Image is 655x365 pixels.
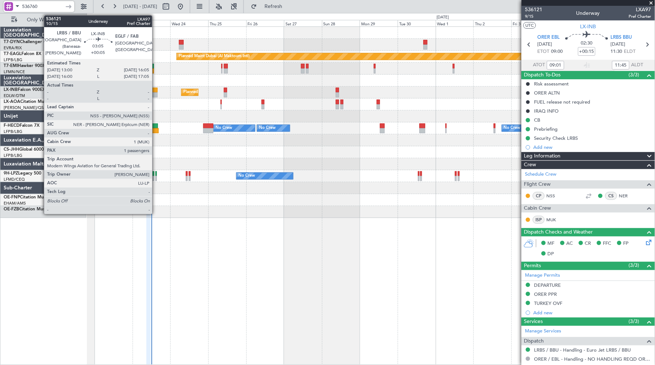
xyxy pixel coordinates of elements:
a: Schedule Crew [525,171,557,178]
span: Services [524,318,543,326]
span: [DATE] [538,41,552,48]
span: ELDT [624,48,636,55]
div: AOG Maint Cannes (Mandelieu) [112,171,170,181]
span: ALDT [631,62,643,69]
a: T7-EMIHawker 900XP [4,64,48,68]
span: CR [585,240,591,247]
a: EVRA/RIX [4,45,22,51]
div: Risk assessment [534,81,569,87]
span: (3/3) [629,318,639,325]
span: [DATE] [611,41,626,48]
div: IRAQ INFO [534,108,559,114]
button: Only With Activity [8,14,79,26]
div: [DATE] [437,14,449,21]
input: --:-- [612,61,630,70]
span: [DATE] - [DATE] [123,3,157,10]
span: 11:30 [611,48,622,55]
span: (3/3) [629,261,639,269]
div: Wed 1 [436,20,474,26]
span: F-HECD [4,123,20,128]
span: AC [567,240,573,247]
span: 9H-LPZ [4,171,18,176]
div: Planned Maint Dubai (Al Maktoum Intl) [179,51,250,62]
div: No Crew [238,171,255,181]
div: Mon 29 [360,20,398,26]
button: UTC [523,22,536,29]
div: No Crew [259,123,276,134]
a: LFPB/LBG [4,129,22,134]
div: Sun 28 [322,20,360,26]
div: CB [534,117,541,123]
div: Planned Maint [GEOGRAPHIC_DATA] ([GEOGRAPHIC_DATA]) [183,87,297,98]
span: Pref Charter [629,13,651,20]
span: FP [623,240,629,247]
a: ORER / EBL - Handling - NO HANDLING REQD ORER/EBL [534,356,651,362]
span: T7-EMI [4,64,18,68]
div: Tue 23 [133,20,171,26]
div: Mon 22 [95,20,133,26]
span: MF [548,240,555,247]
a: T7-EAGLFalcon 8X [4,52,41,56]
span: OE-FZB [4,207,19,211]
a: T7-DYNChallenger 604 [4,40,51,44]
div: Planned Maint [GEOGRAPHIC_DATA] [112,63,182,74]
span: LX-AOA [4,100,20,104]
span: 9/15 [525,13,543,20]
div: FUEL release not required [534,99,591,105]
div: CP [533,192,545,200]
div: Tue 30 [398,20,436,26]
span: LRBS BBU [611,34,632,41]
a: EDLW/DTM [4,93,25,98]
span: Cabin Crew [524,204,551,213]
span: Permits [524,262,541,270]
div: No Crew [504,123,521,134]
a: LFPB/LBG [4,57,22,63]
span: CS-JHH [4,147,19,152]
a: OE-FNPCitation Mustang [4,195,55,200]
a: F-HECDFalcon 7X [4,123,39,128]
input: Trip Number [22,1,64,12]
div: ORER ALTN [534,90,560,96]
div: ISP [533,216,545,224]
span: 02:30 [581,40,593,47]
a: 9H-LPZLegacy 500 [4,171,41,176]
span: Dispatch Checks and Weather [524,228,593,236]
a: LFPB/LBG [4,153,22,158]
a: Manage Permits [525,272,560,279]
a: LFMN/NCE [4,69,25,75]
span: OE-FNP [4,195,20,200]
div: [DATE] [88,14,100,21]
input: --:-- [547,61,564,70]
a: NSS [547,193,563,199]
div: Fri 3 [512,20,550,26]
div: ORER PPR [534,291,557,297]
a: LRBS / BBU - Handling - Euro Jet LRBS / BBU [534,347,631,353]
a: CS-JHHGlobal 6000 [4,147,44,152]
div: Security Check LRBS [534,135,578,141]
div: Thu 2 [473,20,512,26]
span: FFC [603,240,612,247]
span: T7-DYN [4,40,20,44]
span: 536121 [525,6,543,13]
span: 09:00 [551,48,563,55]
span: Refresh [258,4,289,9]
div: Add new [534,144,651,150]
a: Manage Services [525,328,562,335]
a: NER [619,193,635,199]
span: LX-INB [4,88,18,92]
span: Only With Activity [19,17,76,22]
div: Fri 26 [246,20,284,26]
span: T7-EAGL [4,52,21,56]
span: ETOT [538,48,550,55]
div: Prebriefing [534,126,558,132]
span: ATOT [533,62,545,69]
div: Thu 25 [208,20,246,26]
a: [PERSON_NAME]/QSA [4,105,46,110]
div: No Crew [216,123,232,134]
span: ORER EBL [538,34,560,41]
a: LX-AOACitation Mustang [4,100,55,104]
span: Flight Crew [524,180,551,189]
a: LFMD/CEQ [4,177,25,182]
span: Dispatch [524,337,544,345]
span: (3/3) [629,71,639,79]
